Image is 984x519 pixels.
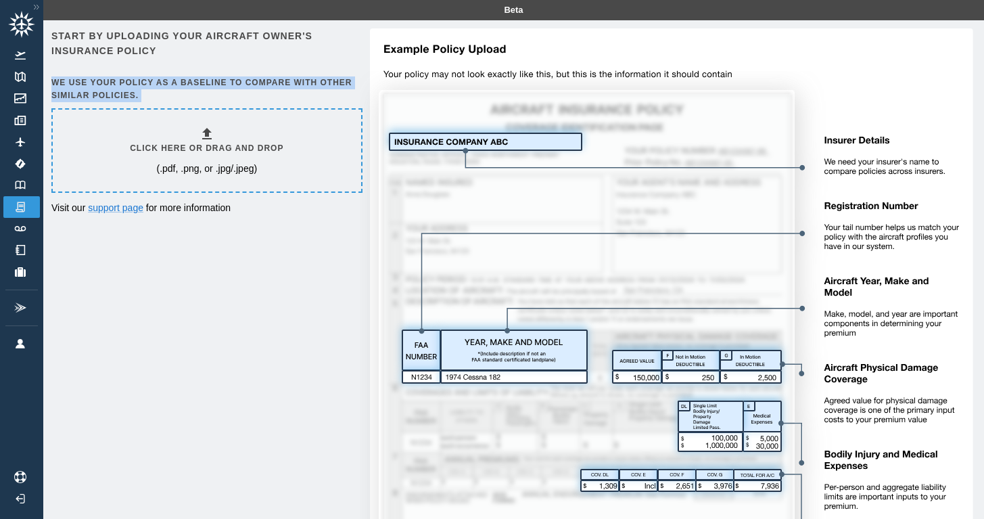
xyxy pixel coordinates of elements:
h6: We use your policy as a baseline to compare with other similar policies. [51,76,360,102]
p: Visit our for more information [51,201,360,215]
p: (.pdf, .png, or .jpg/.jpeg) [156,162,257,175]
h6: Start by uploading your aircraft owner's insurance policy [51,28,360,59]
h6: Click here or drag and drop [130,142,283,155]
a: support page [88,202,143,213]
